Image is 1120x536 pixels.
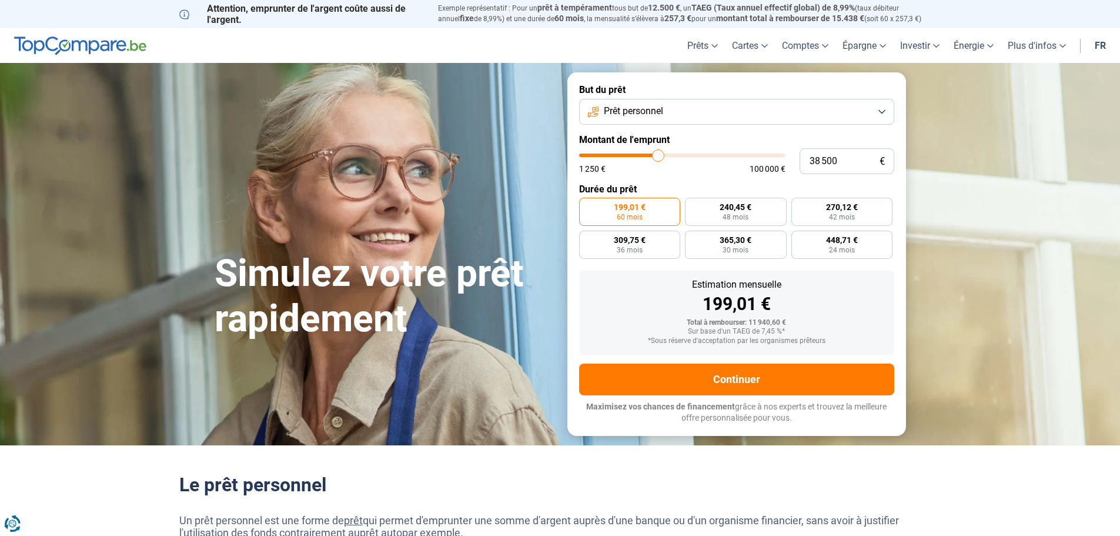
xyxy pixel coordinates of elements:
span: 12.500 € [648,3,680,12]
span: 60 mois [617,214,643,221]
span: fixe [460,14,474,23]
p: Exemple représentatif : Pour un tous but de , un (taux débiteur annuel de 8,99%) et une durée de ... [438,3,941,24]
div: *Sous réserve d'acceptation par les organismes prêteurs [589,337,885,345]
span: 42 mois [829,214,855,221]
a: Plus d'infos [1001,28,1073,63]
div: Estimation mensuelle [589,280,885,289]
a: Prêts [680,28,725,63]
span: 36 mois [617,247,643,254]
img: TopCompare [14,36,146,55]
label: But du prêt [579,84,894,95]
span: 270,12 € [826,203,858,211]
a: Épargne [835,28,893,63]
span: € [880,157,885,167]
a: Cartes [725,28,775,63]
span: 448,71 € [826,236,858,244]
a: Comptes [775,28,835,63]
span: TAEG (Taux annuel effectif global) de 8,99% [691,3,855,12]
span: 365,30 € [720,236,751,244]
label: Montant de l'emprunt [579,134,894,145]
a: prêt [344,514,363,527]
span: 60 mois [554,14,584,23]
span: 100 000 € [750,165,785,173]
span: 199,01 € [614,203,646,211]
div: Sur base d'un TAEG de 7,45 %* [589,328,885,336]
span: 240,45 € [720,203,751,211]
span: 309,75 € [614,236,646,244]
span: montant total à rembourser de 15.438 € [716,14,864,23]
span: 48 mois [723,214,748,221]
div: Total à rembourser: 11 940,60 € [589,319,885,327]
span: Prêt personnel [604,105,663,118]
a: Investir [893,28,947,63]
h1: Simulez votre prêt rapidement [215,251,553,342]
span: prêt à tempérament [537,3,612,12]
label: Durée du prêt [579,184,894,195]
h2: Le prêt personnel [179,474,941,496]
span: Maximisez vos chances de financement [586,402,735,411]
a: fr [1088,28,1113,63]
a: Énergie [947,28,1001,63]
p: Attention, emprunter de l'argent coûte aussi de l'argent. [179,3,424,25]
span: 1 250 € [579,165,606,173]
span: 257,3 € [664,14,691,23]
span: 30 mois [723,247,748,254]
button: Continuer [579,364,894,395]
p: grâce à nos experts et trouvez la meilleure offre personnalisée pour vous. [579,401,894,424]
div: 199,01 € [589,295,885,313]
button: Prêt personnel [579,99,894,125]
span: 24 mois [829,247,855,254]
